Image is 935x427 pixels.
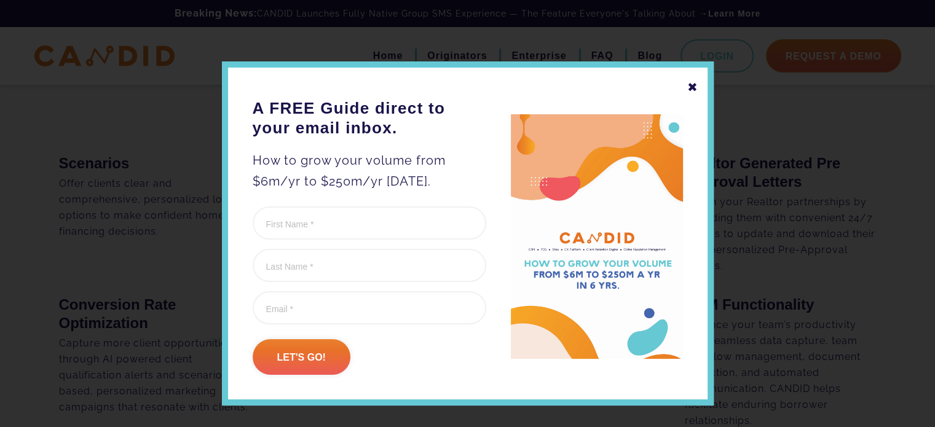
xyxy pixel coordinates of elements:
[687,77,698,98] div: ✖
[253,249,486,282] input: Last Name *
[253,339,350,375] input: Let's go!
[511,114,683,359] img: A FREE Guide direct to your email inbox.
[253,150,486,192] p: How to grow your volume from $6m/yr to $250m/yr [DATE].
[253,206,486,240] input: First Name *
[253,291,486,324] input: Email *
[253,98,486,138] h3: A FREE Guide direct to your email inbox.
